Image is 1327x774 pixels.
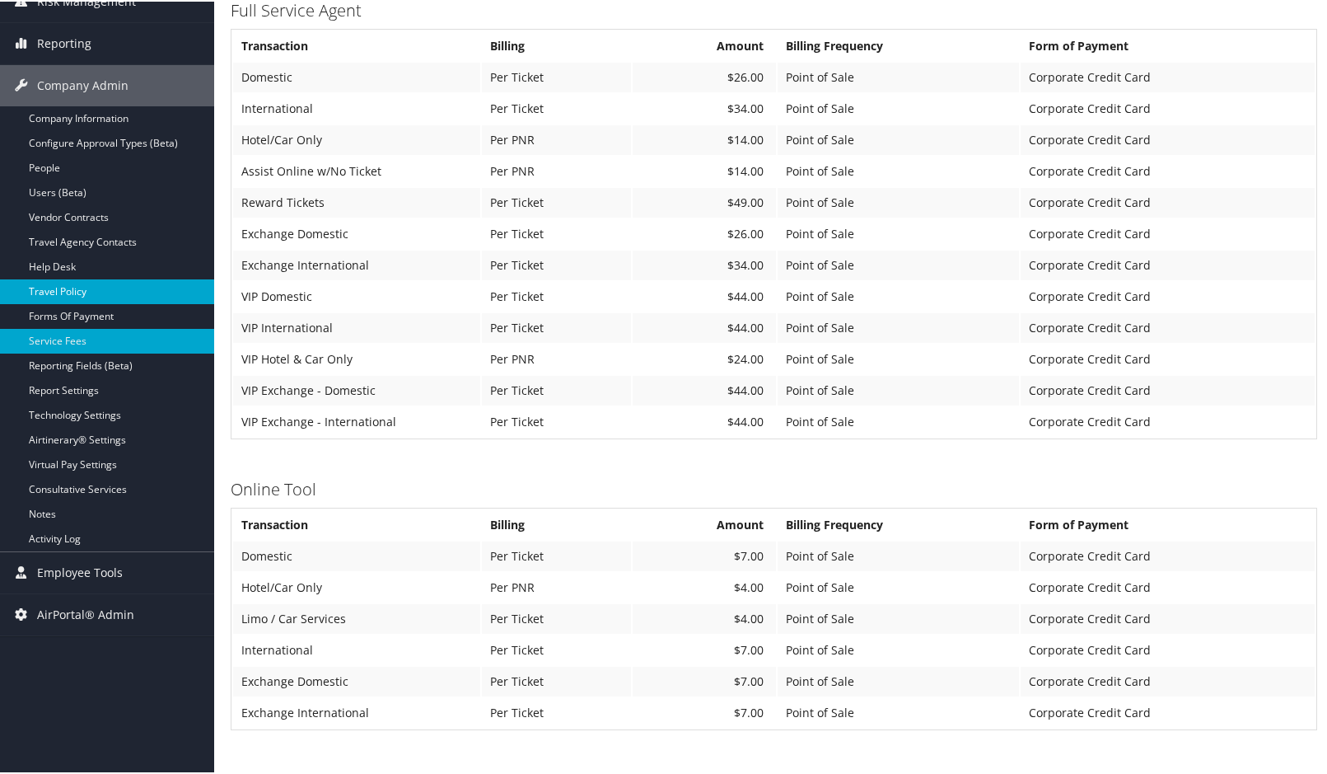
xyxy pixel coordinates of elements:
[778,124,1019,153] td: Point of Sale
[231,476,1317,500] h3: Online Tool
[633,374,776,404] td: $44.00
[37,593,134,634] span: AirPortal® Admin
[233,540,480,570] td: Domestic
[778,571,1019,601] td: Point of Sale
[633,697,776,726] td: $7.00
[233,406,480,435] td: VIP Exchange - International
[482,280,631,310] td: Per Ticket
[482,61,631,91] td: Per Ticket
[633,665,776,695] td: $7.00
[482,406,631,435] td: Per Ticket
[778,634,1019,664] td: Point of Sale
[1021,634,1315,664] td: Corporate Credit Card
[1021,124,1315,153] td: Corporate Credit Card
[633,343,776,373] td: $24.00
[633,218,776,247] td: $26.00
[482,155,631,185] td: Per PNR
[233,186,480,216] td: Reward Tickets
[1021,218,1315,247] td: Corporate Credit Card
[778,155,1019,185] td: Point of Sale
[633,312,776,341] td: $44.00
[633,509,776,538] th: Amount
[233,343,480,373] td: VIP Hotel & Car Only
[1021,540,1315,570] td: Corporate Credit Card
[37,21,91,63] span: Reporting
[482,634,631,664] td: Per Ticket
[482,218,631,247] td: Per Ticket
[233,634,480,664] td: International
[778,312,1019,341] td: Point of Sale
[778,186,1019,216] td: Point of Sale
[1021,406,1315,435] td: Corporate Credit Card
[633,406,776,435] td: $44.00
[778,343,1019,373] td: Point of Sale
[233,571,480,601] td: Hotel/Car Only
[482,571,631,601] td: Per PNR
[1021,249,1315,279] td: Corporate Credit Card
[233,374,480,404] td: VIP Exchange - Domestic
[37,551,123,592] span: Employee Tools
[1021,30,1315,59] th: Form of Payment
[1021,374,1315,404] td: Corporate Credit Card
[482,374,631,404] td: Per Ticket
[1021,92,1315,122] td: Corporate Credit Card
[778,218,1019,247] td: Point of Sale
[233,509,480,538] th: Transaction
[233,155,480,185] td: Assist Online w/No Ticket
[633,155,776,185] td: $14.00
[482,124,631,153] td: Per PNR
[37,63,128,105] span: Company Admin
[633,124,776,153] td: $14.00
[633,249,776,279] td: $34.00
[778,280,1019,310] td: Point of Sale
[778,540,1019,570] td: Point of Sale
[778,249,1019,279] td: Point of Sale
[1021,186,1315,216] td: Corporate Credit Card
[1021,571,1315,601] td: Corporate Credit Card
[233,30,480,59] th: Transaction
[1021,697,1315,726] td: Corporate Credit Card
[482,30,631,59] th: Billing
[633,186,776,216] td: $49.00
[482,249,631,279] td: Per Ticket
[482,540,631,570] td: Per Ticket
[633,280,776,310] td: $44.00
[233,697,480,726] td: Exchange International
[778,406,1019,435] td: Point of Sale
[482,697,631,726] td: Per Ticket
[482,92,631,122] td: Per Ticket
[778,61,1019,91] td: Point of Sale
[633,61,776,91] td: $26.00
[233,92,480,122] td: International
[1021,312,1315,341] td: Corporate Credit Card
[778,509,1019,538] th: Billing Frequency
[778,603,1019,632] td: Point of Sale
[233,124,480,153] td: Hotel/Car Only
[482,312,631,341] td: Per Ticket
[482,186,631,216] td: Per Ticket
[633,92,776,122] td: $34.00
[633,571,776,601] td: $4.00
[1021,155,1315,185] td: Corporate Credit Card
[482,665,631,695] td: Per Ticket
[633,540,776,570] td: $7.00
[233,61,480,91] td: Domestic
[1021,280,1315,310] td: Corporate Credit Card
[482,509,631,538] th: Billing
[1021,61,1315,91] td: Corporate Credit Card
[778,697,1019,726] td: Point of Sale
[778,92,1019,122] td: Point of Sale
[233,665,480,695] td: Exchange Domestic
[633,30,776,59] th: Amount
[778,374,1019,404] td: Point of Sale
[778,665,1019,695] td: Point of Sale
[233,312,480,341] td: VIP International
[482,603,631,632] td: Per Ticket
[233,218,480,247] td: Exchange Domestic
[1021,343,1315,373] td: Corporate Credit Card
[233,249,480,279] td: Exchange International
[482,343,631,373] td: Per PNR
[1021,665,1315,695] td: Corporate Credit Card
[233,603,480,632] td: Limo / Car Services
[1021,509,1315,538] th: Form of Payment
